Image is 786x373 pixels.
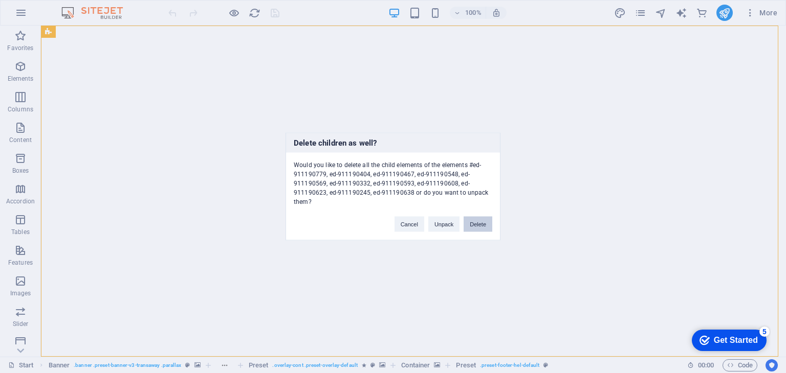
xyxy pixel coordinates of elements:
[286,153,500,206] div: Would you like to delete all the child elements of the elements #ed-911190779, ed-911190404, ed-9...
[428,217,460,232] button: Unpack
[395,217,424,232] button: Cancel
[76,2,86,12] div: 5
[8,5,83,27] div: Get Started 5 items remaining, 0% complete
[286,133,500,153] h3: Delete children as well?
[30,11,74,20] div: Get Started
[464,217,492,232] button: Delete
